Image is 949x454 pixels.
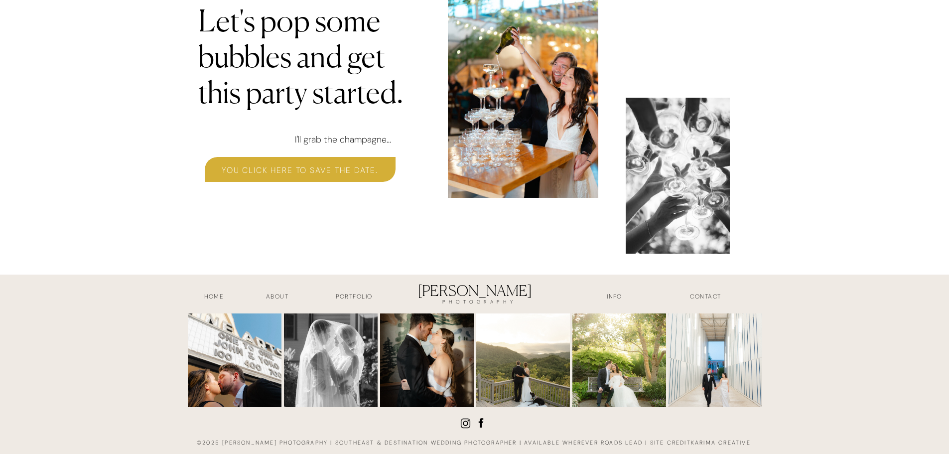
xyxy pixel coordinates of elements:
a: INFO [590,292,640,303]
h3: ©2025 [PERSON_NAME] photography | southeast & destination wedding photographer | available wherev... [193,439,758,450]
a: HOME [189,292,239,303]
img: carousel album shared on Fri Aug 22 2025 | Skee ball is kind of becoming a signature of mine. Sep... [188,313,281,407]
img: carousel album shared on Wed Jul 09 2025 | The incredible energy and life in ATX is due in no sma... [669,313,762,407]
h3: I'll grab the champagne... [295,133,496,145]
a: contact [669,292,743,303]
a: you click here to save the date. [205,164,396,175]
img: carousel album shared on Wed Jul 30 2025 | I have a real problem with narrowing down what images ... [284,313,378,407]
img: carousel album shared on Fri Jul 18 2025 | Sneak peeks are in for Laura + Matt’s warm and joyous ... [572,313,666,407]
a: karima creative [691,439,751,446]
img: carousel album shared on Sun Jul 20 2025 | Keepin’ things classy with Heather + Blake. 🍸 [380,313,474,407]
a: Portfolio [317,292,391,303]
a: PHOTOGRAPHY [419,299,540,309]
img: carousel album shared on Sat Jul 19 2025 | Sneak peeks have arrived for Rachael + Ryan’s (& Goose... [476,313,570,407]
a: about [253,292,302,303]
a: [PERSON_NAME] [410,282,540,309]
h2: Let's pop some bubbles and get this party started. [198,2,424,56]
